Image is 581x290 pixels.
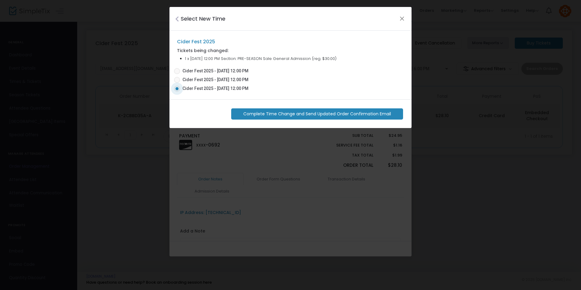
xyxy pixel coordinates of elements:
[177,48,228,54] label: Tickets being changed:
[182,77,248,83] span: Cider Fest 2025 - [DATE] 12:00 PM
[182,85,248,92] span: Cider Fest 2025 - [DATE] 12:00 PM
[175,16,179,22] i: Close
[398,15,406,22] button: Close
[243,111,391,117] span: Complete Time Change and Send Updated Order Confirmation Email
[177,38,215,45] label: Cider Fest 2025
[182,68,248,74] span: Cider Fest 2025 - [DATE] 12:00 PM
[185,56,404,62] li: 1 x [DATE] 12:00 PM Section: PRE-SEASON Sale General Admission (reg. $30.00)
[181,15,225,23] h4: Select New Time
